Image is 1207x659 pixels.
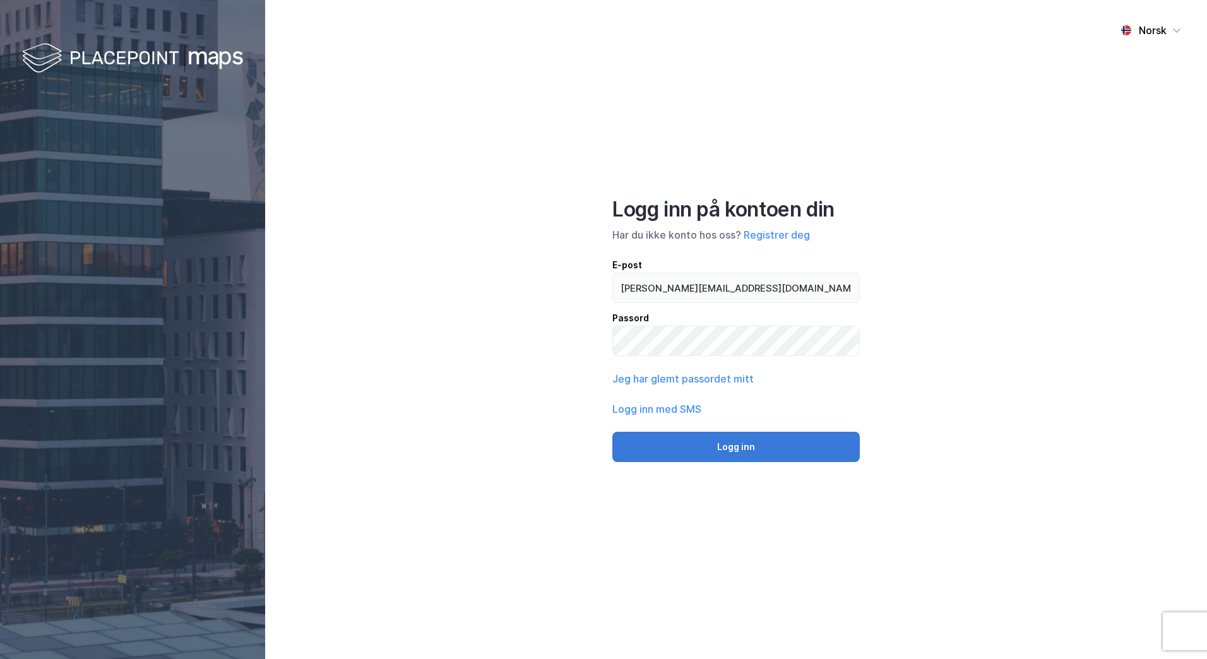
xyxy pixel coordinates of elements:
button: Jeg har glemt passordet mitt [612,371,754,386]
button: Registrer deg [744,227,810,242]
button: Logg inn [612,432,860,462]
div: Logg inn på kontoen din [612,197,860,222]
div: Passord [612,311,860,326]
button: Logg inn med SMS [612,401,701,417]
iframe: Chat Widget [1144,598,1207,659]
div: Norsk [1139,23,1167,38]
img: logo-white.f07954bde2210d2a523dddb988cd2aa7.svg [22,40,243,78]
div: Kontrollprogram for chat [1144,598,1207,659]
div: Har du ikke konto hos oss? [612,227,860,242]
div: E-post [612,258,860,273]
